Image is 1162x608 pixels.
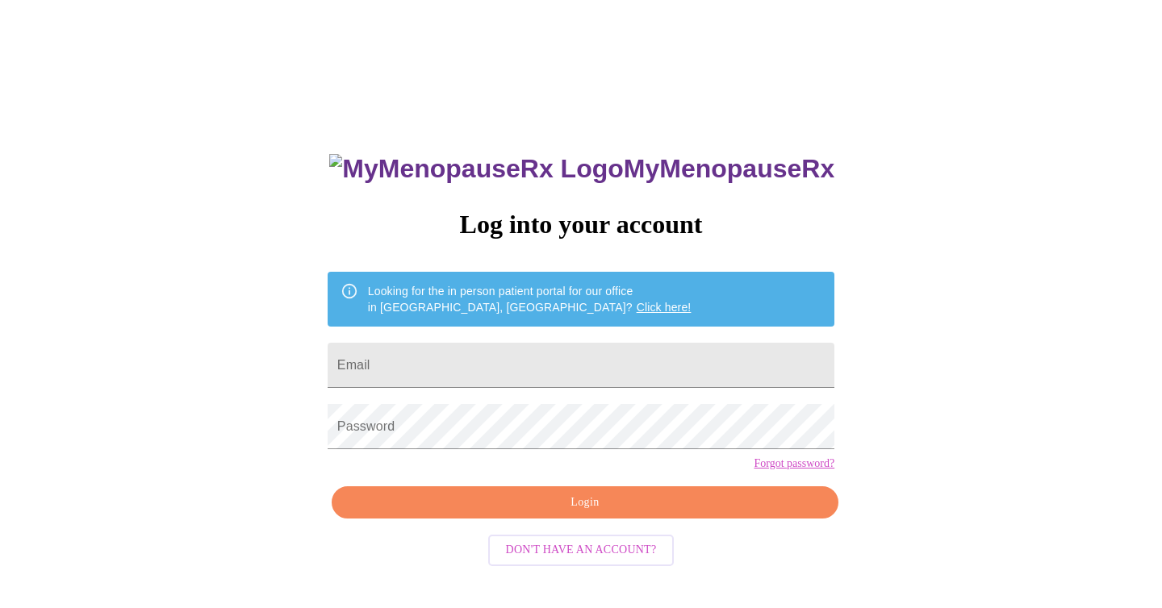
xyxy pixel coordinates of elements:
h3: MyMenopauseRx [329,154,834,184]
span: Login [350,493,820,513]
button: Don't have an account? [488,535,675,566]
a: Click here! [637,301,692,314]
a: Forgot password? [754,457,834,470]
a: Don't have an account? [484,542,679,556]
button: Login [332,486,838,519]
div: Looking for the in person patient portal for our office in [GEOGRAPHIC_DATA], [GEOGRAPHIC_DATA]? [368,277,692,322]
span: Don't have an account? [506,540,657,560]
img: MyMenopauseRx Logo [329,154,623,184]
h3: Log into your account [328,210,834,239]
